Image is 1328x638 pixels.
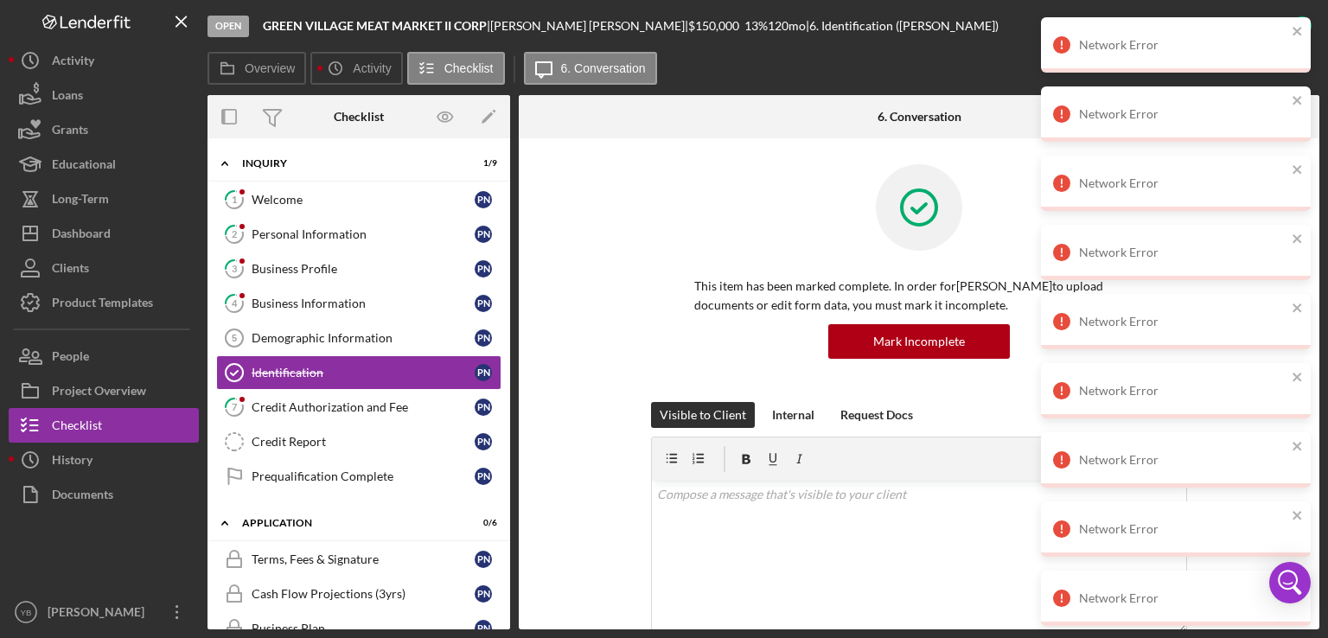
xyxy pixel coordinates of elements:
[475,399,492,416] div: P N
[475,295,492,312] div: P N
[216,577,501,611] a: Cash Flow Projections (3yrs)PN
[232,401,238,412] tspan: 7
[9,147,199,182] button: Educational
[9,182,199,216] button: Long-Term
[52,216,111,255] div: Dashboard
[252,400,475,414] div: Credit Authorization and Fee
[1079,38,1286,52] div: Network Error
[52,251,89,290] div: Clients
[334,110,384,124] div: Checklist
[1079,591,1286,605] div: Network Error
[232,333,237,343] tspan: 5
[1079,522,1286,536] div: Network Error
[763,402,823,428] button: Internal
[245,61,295,75] label: Overview
[252,297,475,310] div: Business Information
[9,112,199,147] a: Grants
[207,16,249,37] div: Open
[772,402,814,428] div: Internal
[52,182,109,220] div: Long-Term
[1292,163,1304,179] button: close
[1292,370,1304,386] button: close
[1079,246,1286,259] div: Network Error
[1079,107,1286,121] div: Network Error
[878,110,961,124] div: 6. Conversation
[828,324,1010,359] button: Mark Incomplete
[263,18,487,33] b: GREEN VILLAGE MEAT MARKET II CORP
[9,477,199,512] button: Documents
[252,331,475,345] div: Demographic Information
[1292,439,1304,456] button: close
[1292,24,1304,41] button: close
[1292,232,1304,248] button: close
[444,61,494,75] label: Checklist
[688,18,739,33] span: $150,000
[216,459,501,494] a: Prequalification CompletePN
[9,43,199,78] button: Activity
[475,364,492,381] div: P N
[1292,508,1304,525] button: close
[52,443,93,482] div: History
[475,329,492,347] div: P N
[242,518,454,528] div: Application
[832,402,922,428] button: Request Docs
[52,78,83,117] div: Loans
[561,61,646,75] label: 6. Conversation
[1292,301,1304,317] button: close
[9,339,199,373] button: People
[407,52,505,85] button: Checklist
[9,78,199,112] button: Loans
[232,194,237,205] tspan: 1
[9,285,199,320] button: Product Templates
[475,468,492,485] div: P N
[252,193,475,207] div: Welcome
[1079,176,1286,190] div: Network Error
[1269,562,1311,603] div: Open Intercom Messenger
[21,608,32,617] text: YB
[475,551,492,568] div: P N
[232,263,237,274] tspan: 3
[216,355,501,390] a: IdentificationPN
[1292,93,1304,110] button: close
[475,620,492,637] div: P N
[475,433,492,450] div: P N
[207,52,306,85] button: Overview
[475,191,492,208] div: P N
[252,435,475,449] div: Credit Report
[9,443,199,477] button: History
[252,552,475,566] div: Terms, Fees & Signature
[216,321,501,355] a: 5Demographic InformationPN
[216,252,501,286] a: 3Business ProfilePN
[840,402,913,428] div: Request Docs
[52,339,89,378] div: People
[1079,453,1286,467] div: Network Error
[9,408,199,443] button: Checklist
[52,147,116,186] div: Educational
[9,373,199,408] button: Project Overview
[1229,9,1280,43] div: Complete
[475,226,492,243] div: P N
[252,469,475,483] div: Prequalification Complete
[263,19,490,33] div: |
[43,595,156,634] div: [PERSON_NAME]
[353,61,391,75] label: Activity
[475,260,492,278] div: P N
[52,408,102,447] div: Checklist
[873,324,965,359] div: Mark Incomplete
[490,19,688,33] div: [PERSON_NAME] [PERSON_NAME] |
[651,402,755,428] button: Visible to Client
[694,277,1144,316] p: This item has been marked complete. In order for [PERSON_NAME] to upload documents or edit form d...
[466,158,497,169] div: 1 / 9
[9,595,199,629] button: YB[PERSON_NAME]
[252,262,475,276] div: Business Profile
[806,19,999,33] div: | 6. Identification ([PERSON_NAME])
[232,297,238,309] tspan: 4
[9,251,199,285] button: Clients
